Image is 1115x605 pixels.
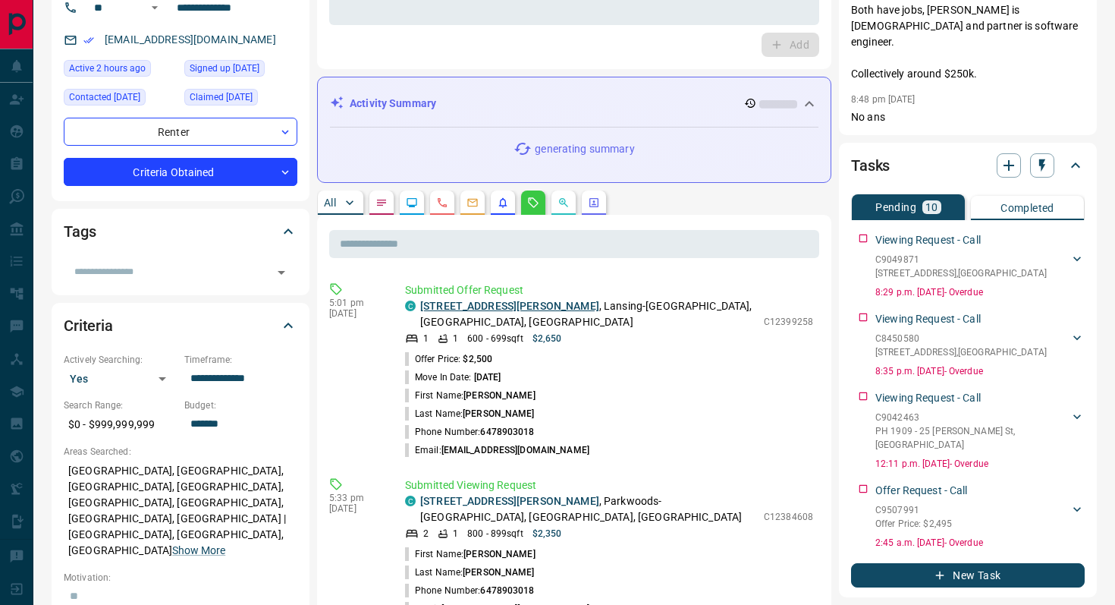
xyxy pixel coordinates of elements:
div: Criteria Obtained [64,158,297,186]
span: Active 2 hours ago [69,61,146,76]
div: Tags [64,213,297,250]
p: Offer Request - Call [875,483,968,499]
div: C9049871[STREET_ADDRESS],[GEOGRAPHIC_DATA] [875,250,1085,283]
p: $0 - $999,999,999 [64,412,177,437]
p: 5:33 pm [329,493,382,503]
p: Phone Number: [405,425,535,439]
p: Phone Number: [405,584,535,597]
div: Yes [64,367,177,391]
p: , Parkwoods-[GEOGRAPHIC_DATA], [GEOGRAPHIC_DATA], [GEOGRAPHIC_DATA] [420,493,756,525]
p: No ans [851,109,1085,125]
p: Activity Summary [350,96,436,112]
p: $2,650 [532,332,562,345]
p: C12399258 [764,315,813,329]
p: 1 [423,332,429,345]
p: Submitted Viewing Request [405,477,813,493]
p: All [324,197,336,208]
svg: Agent Actions [588,197,600,209]
p: generating summary [535,141,634,157]
p: [DATE] [329,503,382,514]
p: Pending [875,202,916,213]
div: C8450580[STREET_ADDRESS],[GEOGRAPHIC_DATA] [875,329,1085,362]
p: Actively Searching: [64,353,177,367]
p: Offer Price: [405,352,492,366]
p: [DATE] [329,308,382,319]
span: [EMAIL_ADDRESS][DOMAIN_NAME] [441,445,589,455]
p: 8:35 p.m. [DATE] - Overdue [875,364,1085,378]
span: Contacted [DATE] [69,90,140,105]
p: Budget: [184,399,297,412]
p: Search Range: [64,399,177,412]
p: 5:01 pm [329,298,382,308]
a: [STREET_ADDRESS][PERSON_NAME] [420,495,599,507]
svg: Opportunities [557,197,570,209]
span: [PERSON_NAME] [463,408,534,419]
p: [STREET_ADDRESS] , [GEOGRAPHIC_DATA] [875,345,1047,359]
p: Completed [1000,203,1054,213]
div: Renter [64,118,297,146]
p: , Lansing-[GEOGRAPHIC_DATA], [GEOGRAPHIC_DATA], [GEOGRAPHIC_DATA] [420,298,756,330]
div: condos.ca [405,301,416,311]
span: 6478903018 [480,427,534,437]
svg: Email Verified [83,35,94,46]
p: Areas Searched: [64,445,297,458]
p: C9507991 [875,503,952,517]
div: C9042463PH 1909 - 25 [PERSON_NAME] St,[GEOGRAPHIC_DATA] [875,408,1085,455]
p: First Name: [405,547,536,561]
p: 10 [925,202,938,213]
p: 8:29 p.m. [DATE] - Overdue [875,285,1085,299]
p: Viewing Request - Call [875,390,981,406]
p: [STREET_ADDRESS] , [GEOGRAPHIC_DATA] [875,266,1047,280]
p: Submitted Offer Request [405,282,813,298]
div: C9507991Offer Price: $2,495 [875,500,1085,534]
div: Wed Jul 24 2024 [64,89,177,110]
p: 600 - 699 sqft [467,332,523,345]
span: [PERSON_NAME] [463,549,535,559]
p: C12384608 [764,510,813,524]
p: Offer Price: $2,495 [875,517,952,531]
span: $2,500 [463,354,492,364]
p: $2,350 [532,527,562,540]
svg: Requests [527,197,539,209]
span: [PERSON_NAME] [463,567,534,578]
svg: Calls [436,197,448,209]
span: [PERSON_NAME] [463,390,535,401]
div: Tasks [851,147,1085,184]
h2: Criteria [64,314,113,338]
h2: Tags [64,219,96,244]
p: 8:48 pm [DATE] [851,94,916,105]
a: [EMAIL_ADDRESS][DOMAIN_NAME] [105,33,276,46]
p: Email: [405,443,589,457]
svg: Emails [466,197,479,209]
p: Timeframe: [184,353,297,367]
p: 1 [453,332,458,345]
p: C8450580 [875,332,1047,345]
svg: Lead Browsing Activity [406,197,418,209]
span: 6478903018 [480,585,534,596]
p: Move In Date: [405,370,501,384]
p: 12:11 p.m. [DATE] - Overdue [875,457,1085,471]
p: Motivation: [64,571,297,585]
p: [GEOGRAPHIC_DATA], [GEOGRAPHIC_DATA], [GEOGRAPHIC_DATA], [GEOGRAPHIC_DATA], [GEOGRAPHIC_DATA], [G... [64,458,297,563]
span: [DATE] [474,372,501,383]
button: Open [271,262,292,283]
p: C9042463 [875,411,1069,424]
p: First Name: [405,389,536,402]
div: Mon Oct 17 2022 [184,60,297,81]
span: Claimed [DATE] [190,90,253,105]
div: Tue Mar 26 2024 [184,89,297,110]
p: C9049871 [875,253,1047,266]
p: PH 1909 - 25 [PERSON_NAME] St , [GEOGRAPHIC_DATA] [875,424,1069,452]
p: 2 [423,527,429,540]
svg: Listing Alerts [497,197,509,209]
p: Viewing Request - Call [875,311,981,327]
div: condos.ca [405,496,416,506]
div: Activity Summary [330,90,818,118]
p: Viewing Request - Call [875,232,981,248]
div: Criteria [64,307,297,344]
p: 1 [453,527,458,540]
h2: Tasks [851,153,890,178]
p: Last Name: [405,566,535,579]
span: Signed up [DATE] [190,61,259,76]
button: Show More [172,543,225,559]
